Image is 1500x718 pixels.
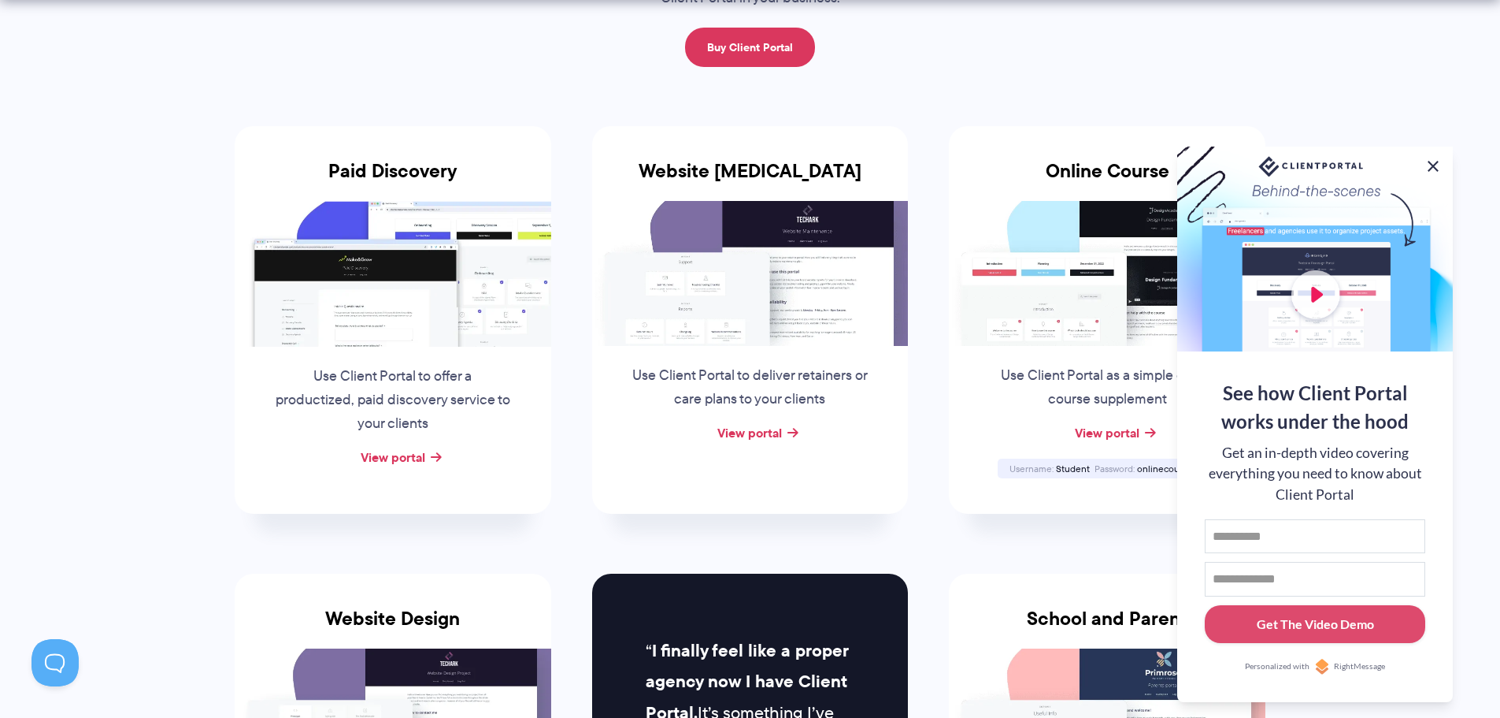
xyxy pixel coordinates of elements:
[1245,660,1309,673] span: Personalized with
[1257,615,1374,634] div: Get The Video Demo
[685,28,815,67] a: Buy Client Portal
[949,160,1265,201] h3: Online Course
[1334,660,1385,673] span: RightMessage
[273,365,513,436] p: Use Client Portal to offer a productized, paid discovery service to your clients
[361,448,425,467] a: View portal
[1205,659,1425,675] a: Personalized withRightMessage
[1137,462,1205,475] span: onlinecourse123
[1009,462,1054,475] span: Username
[1205,379,1425,436] div: See how Client Portal works under the hood
[630,364,869,411] p: Use Client Portal to deliver retainers or care plans to your clients
[1205,443,1425,505] div: Get an in-depth video covering everything you need to know about Client Portal
[592,160,909,201] h3: Website [MEDICAL_DATA]
[1314,659,1330,675] img: Personalized with RightMessage
[717,423,782,442] a: View portal
[235,608,551,649] h3: Website Design
[1056,462,1090,475] span: Student
[987,364,1227,411] p: Use Client Portal as a simple online course supplement
[31,639,79,686] iframe: Toggle Customer Support
[1075,423,1139,442] a: View portal
[949,608,1265,649] h3: School and Parent
[235,160,551,201] h3: Paid Discovery
[1094,462,1135,475] span: Password
[1205,605,1425,644] button: Get The Video Demo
